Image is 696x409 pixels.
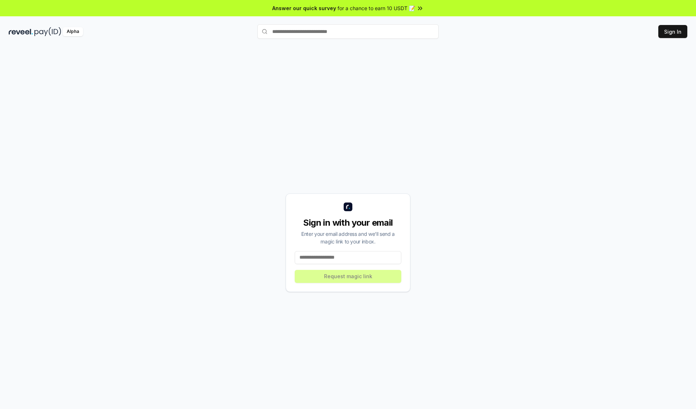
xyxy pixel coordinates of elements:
img: pay_id [34,27,61,36]
span: Answer our quick survey [272,4,336,12]
span: for a chance to earn 10 USDT 📝 [337,4,415,12]
div: Alpha [63,27,83,36]
div: Enter your email address and we’ll send a magic link to your inbox. [295,230,401,245]
img: logo_small [344,203,352,211]
div: Sign in with your email [295,217,401,229]
img: reveel_dark [9,27,33,36]
button: Sign In [658,25,687,38]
